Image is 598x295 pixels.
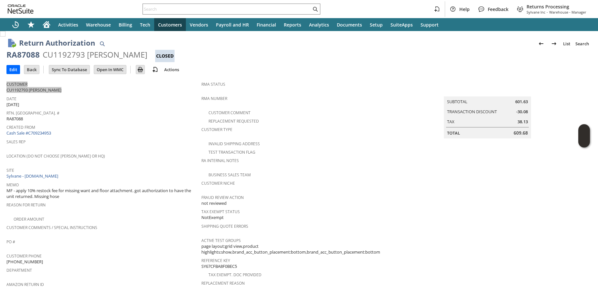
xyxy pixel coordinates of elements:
[98,40,106,48] img: Quick Find
[284,22,301,28] span: Reports
[201,195,244,200] a: Fraud Review Action
[136,66,144,73] img: Print
[190,22,208,28] span: Vendors
[550,40,558,48] img: Next
[201,214,224,221] span: NotExempt
[119,22,132,28] span: Billing
[6,102,19,108] span: [DATE]
[14,216,44,222] a: Order Amount
[201,224,248,229] a: Shipping Quote Errors
[12,21,19,28] svg: Recent Records
[201,209,240,214] a: Tax Exempt Status
[337,22,362,28] span: Documents
[86,22,111,28] span: Warehouse
[514,130,528,136] span: 609.68
[366,18,387,31] a: Setup
[370,22,383,28] span: Setup
[527,4,586,10] span: Returns Processing
[387,18,417,31] a: SuiteApps
[212,18,253,31] a: Payroll and HR
[115,18,136,31] a: Billing
[527,10,545,15] span: Sylvane Inc
[136,65,144,74] input: Print
[208,118,259,124] a: Replacement Requested
[39,18,54,31] a: Home
[390,22,413,28] span: SuiteApps
[6,253,42,259] a: Customer Phone
[280,18,305,31] a: Reports
[201,82,225,87] a: RMA Status
[201,158,239,163] a: RA Internal Notes
[8,5,34,14] svg: logo
[6,49,40,60] div: RA87088
[8,18,23,31] a: Recent Records
[561,38,573,49] a: List
[6,153,105,159] a: Location (Do Not Choose [PERSON_NAME] or HQ)
[444,86,531,96] caption: Summary
[201,180,235,186] a: Customer Niche
[6,116,23,122] span: RA87088
[201,243,393,255] span: page layout:grid view,product highlights:show,brand_acc_button_placement:bottom,brand_acc_button_...
[6,130,51,136] a: Cash Sale #C709234953
[578,124,590,147] iframe: Click here to launch Oracle Guided Learning Help Panel
[6,268,32,273] a: Department
[6,110,59,116] a: Rtn. [GEOGRAPHIC_DATA]. #
[333,18,366,31] a: Documents
[201,238,241,243] a: Active Test Groups
[257,22,276,28] span: Financial
[253,18,280,31] a: Financial
[6,282,44,287] a: Amazon Return ID
[58,22,78,28] span: Activities
[6,173,60,179] a: Sylvane - [DOMAIN_NAME]
[136,18,154,31] a: Tech
[6,168,14,173] a: Site
[208,149,255,155] a: Test Transaction Flag
[518,119,528,125] span: 38.13
[186,18,212,31] a: Vendors
[208,172,251,178] a: Business Sales Team
[43,21,50,28] svg: Home
[305,18,333,31] a: Analytics
[447,119,454,125] a: Tax
[24,65,39,74] input: Back
[201,127,232,132] a: Customer Type
[6,225,97,230] a: Customer Comments / Special Instructions
[143,5,311,13] input: Search
[54,18,82,31] a: Activities
[6,125,35,130] a: Created From
[201,258,230,263] a: Reference Key
[549,10,586,15] span: Warehouse - Manager
[162,67,182,72] a: Actions
[201,96,227,101] a: RMA Number
[447,99,467,104] a: Subtotal
[6,87,63,93] a: CU1192793 [PERSON_NAME]
[155,50,175,62] div: Closed
[537,40,545,48] img: Previous
[311,5,319,13] svg: Search
[201,200,227,206] span: not reviewed
[201,280,245,286] a: Replacement reason
[488,6,508,12] span: Feedback
[515,99,528,105] span: 601.63
[208,110,251,115] a: Customer Comment
[208,141,260,147] a: Invalid Shipping Address
[421,22,439,28] span: Support
[27,21,35,28] svg: Shortcuts
[158,22,182,28] span: Customers
[151,66,159,73] img: add-record.svg
[6,82,27,87] a: Customer
[7,65,20,74] input: Edit
[216,22,249,28] span: Payroll and HR
[417,18,443,31] a: Support
[6,259,43,265] span: [PHONE_NUMBER]
[447,130,460,136] a: Total
[140,22,150,28] span: Tech
[43,49,147,60] div: CU1192793 [PERSON_NAME]
[49,65,90,74] input: Sync To Database
[309,22,329,28] span: Analytics
[82,18,115,31] a: Warehouse
[6,96,16,102] a: Date
[19,38,95,48] h1: Return Authorization
[6,182,19,188] a: Memo
[459,6,470,12] span: Help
